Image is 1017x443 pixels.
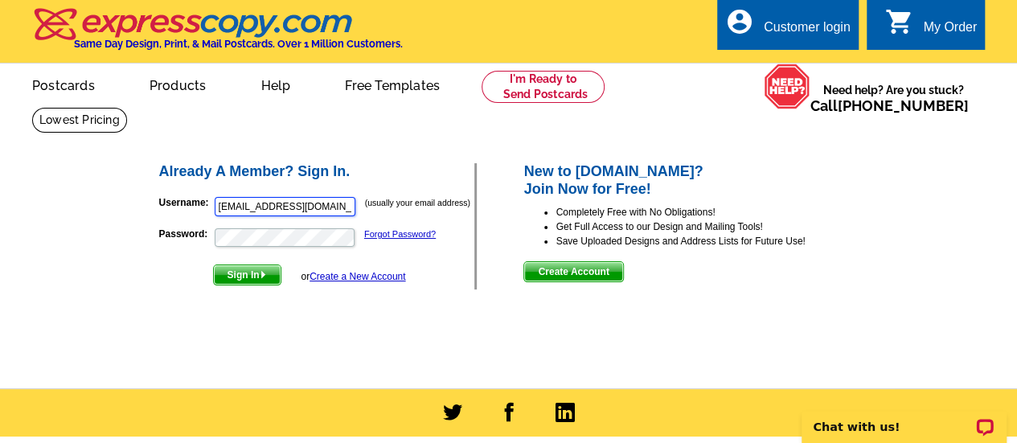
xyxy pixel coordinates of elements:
li: Save Uploaded Designs and Address Lists for Future Use! [556,234,860,248]
img: help [764,64,810,109]
a: Free Templates [319,65,465,103]
span: Need help? Are you stuck? [810,82,977,114]
span: Call [810,97,969,114]
i: account_circle [725,7,754,36]
a: account_circle Customer login [725,18,851,38]
span: Create Account [524,262,622,281]
h4: Same Day Design, Print, & Mail Postcards. Over 1 Million Customers. [74,38,403,50]
div: or [301,269,405,284]
h2: Already A Member? Sign In. [159,163,475,181]
a: Products [124,65,232,103]
button: Create Account [523,261,623,282]
a: Help [235,65,316,103]
iframe: LiveChat chat widget [791,392,1017,443]
h2: New to [DOMAIN_NAME]? Join Now for Free! [523,163,860,198]
a: Same Day Design, Print, & Mail Postcards. Over 1 Million Customers. [32,19,403,50]
img: button-next-arrow-white.png [260,271,267,278]
small: (usually your email address) [365,198,470,207]
a: Postcards [6,65,121,103]
label: Username: [159,195,213,210]
div: My Order [923,20,977,43]
div: Customer login [764,20,851,43]
span: Sign In [214,265,281,285]
a: shopping_cart My Order [884,18,977,38]
a: Forgot Password? [364,229,436,239]
a: Create a New Account [310,271,405,282]
i: shopping_cart [884,7,913,36]
li: Get Full Access to our Design and Mailing Tools! [556,219,860,234]
button: Sign In [213,265,281,285]
a: [PHONE_NUMBER] [838,97,969,114]
li: Completely Free with No Obligations! [556,205,860,219]
label: Password: [159,227,213,241]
